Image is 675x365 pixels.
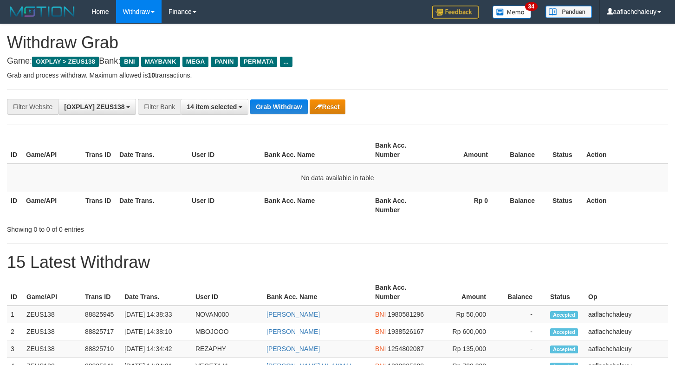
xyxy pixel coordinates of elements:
td: ZEUS138 [23,340,81,358]
td: - [500,323,546,340]
span: 34 [525,2,538,11]
span: Copy 1938526167 to clipboard [388,328,424,335]
td: [DATE] 14:34:42 [121,340,192,358]
td: MBOJOOO [192,323,263,340]
a: [PERSON_NAME] [266,311,320,318]
span: Accepted [550,345,578,353]
span: Accepted [550,328,578,336]
span: ... [280,57,292,67]
td: No data available in table [7,163,668,192]
h1: 15 Latest Withdraw [7,253,668,272]
span: Accepted [550,311,578,319]
div: Filter Website [7,99,58,115]
th: ID [7,137,22,163]
h4: Game: Bank: [7,57,668,66]
div: Filter Bank [138,99,181,115]
td: 88825945 [81,306,121,323]
td: aaflachchaleuy [584,340,668,358]
th: User ID [192,279,263,306]
button: 14 item selected [181,99,248,115]
td: REZAPHY [192,340,263,358]
th: Date Trans. [121,279,192,306]
th: Status [549,137,583,163]
button: Reset [310,99,345,114]
img: panduan.png [545,6,592,18]
th: Bank Acc. Name [260,192,371,218]
th: Status [546,279,584,306]
td: 3 [7,340,23,358]
a: [PERSON_NAME] [266,328,320,335]
th: Rp 0 [431,192,502,218]
th: Trans ID [82,137,116,163]
th: Game/API [22,192,82,218]
strong: 10 [148,72,155,79]
td: aaflachchaleuy [584,323,668,340]
td: aaflachchaleuy [584,306,668,323]
td: 1 [7,306,23,323]
td: - [500,340,546,358]
th: Balance [500,279,546,306]
th: Action [583,137,668,163]
span: PANIN [211,57,237,67]
td: NOVAN000 [192,306,263,323]
span: OXPLAY > ZEUS138 [32,57,99,67]
span: Copy 1254802087 to clipboard [388,345,424,352]
th: Status [549,192,583,218]
h1: Withdraw Grab [7,33,668,52]
th: Game/API [23,279,81,306]
span: BNI [375,345,386,352]
td: Rp 50,000 [430,306,500,323]
img: Feedback.jpg [432,6,479,19]
th: User ID [188,192,260,218]
th: Date Trans. [116,137,188,163]
td: Rp 135,000 [430,340,500,358]
th: Action [583,192,668,218]
th: Bank Acc. Name [260,137,371,163]
td: ZEUS138 [23,306,81,323]
th: Bank Acc. Number [371,137,431,163]
td: Rp 600,000 [430,323,500,340]
td: 88825710 [81,340,121,358]
th: Balance [502,192,549,218]
th: Bank Acc. Number [371,192,431,218]
td: [DATE] 14:38:10 [121,323,192,340]
th: ID [7,279,23,306]
th: Balance [502,137,549,163]
td: 2 [7,323,23,340]
span: PERMATA [240,57,278,67]
a: [PERSON_NAME] [266,345,320,352]
th: Bank Acc. Name [263,279,371,306]
span: BNI [120,57,138,67]
th: User ID [188,137,260,163]
th: Trans ID [81,279,121,306]
p: Grab and process withdraw. Maximum allowed is transactions. [7,71,668,80]
td: ZEUS138 [23,323,81,340]
button: Grab Withdraw [250,99,307,114]
td: [DATE] 14:38:33 [121,306,192,323]
div: Showing 0 to 0 of 0 entries [7,221,274,234]
span: BNI [375,311,386,318]
span: [OXPLAY] ZEUS138 [64,103,124,111]
span: MAYBANK [141,57,180,67]
img: Button%20Memo.svg [493,6,532,19]
span: BNI [375,328,386,335]
span: MEGA [182,57,209,67]
img: MOTION_logo.png [7,5,78,19]
th: Trans ID [82,192,116,218]
td: 88825717 [81,323,121,340]
button: [OXPLAY] ZEUS138 [58,99,136,115]
th: Amount [430,279,500,306]
td: - [500,306,546,323]
th: Game/API [22,137,82,163]
span: 14 item selected [187,103,237,111]
th: Amount [431,137,502,163]
span: Copy 1980581296 to clipboard [388,311,424,318]
th: Date Trans. [116,192,188,218]
th: Bank Acc. Number [371,279,430,306]
th: Op [584,279,668,306]
th: ID [7,192,22,218]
